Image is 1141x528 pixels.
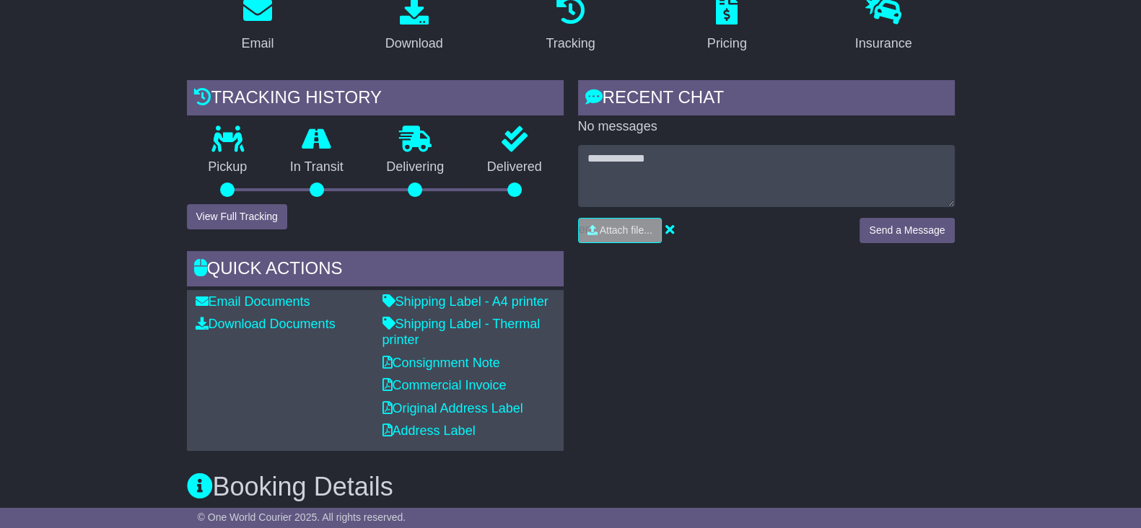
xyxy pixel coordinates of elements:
[382,317,541,347] a: Shipping Label - Thermal printer
[365,159,466,175] p: Delivering
[196,294,310,309] a: Email Documents
[578,119,955,135] p: No messages
[382,401,523,415] a: Original Address Label
[382,356,500,370] a: Consignment Note
[385,34,443,53] div: Download
[187,472,955,501] h3: Booking Details
[241,34,274,53] div: Email
[707,34,747,53] div: Pricing
[855,34,912,53] div: Insurance
[382,294,548,309] a: Shipping Label - A4 printer
[187,159,269,175] p: Pickup
[382,423,476,438] a: Address Label
[187,80,564,119] div: Tracking history
[187,251,564,290] div: Quick Actions
[268,159,365,175] p: In Transit
[187,204,287,229] button: View Full Tracking
[196,317,336,331] a: Download Documents
[860,218,954,243] button: Send a Message
[382,378,507,392] a: Commercial Invoice
[465,159,564,175] p: Delivered
[578,80,955,119] div: RECENT CHAT
[546,34,595,53] div: Tracking
[198,511,406,523] span: © One World Courier 2025. All rights reserved.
